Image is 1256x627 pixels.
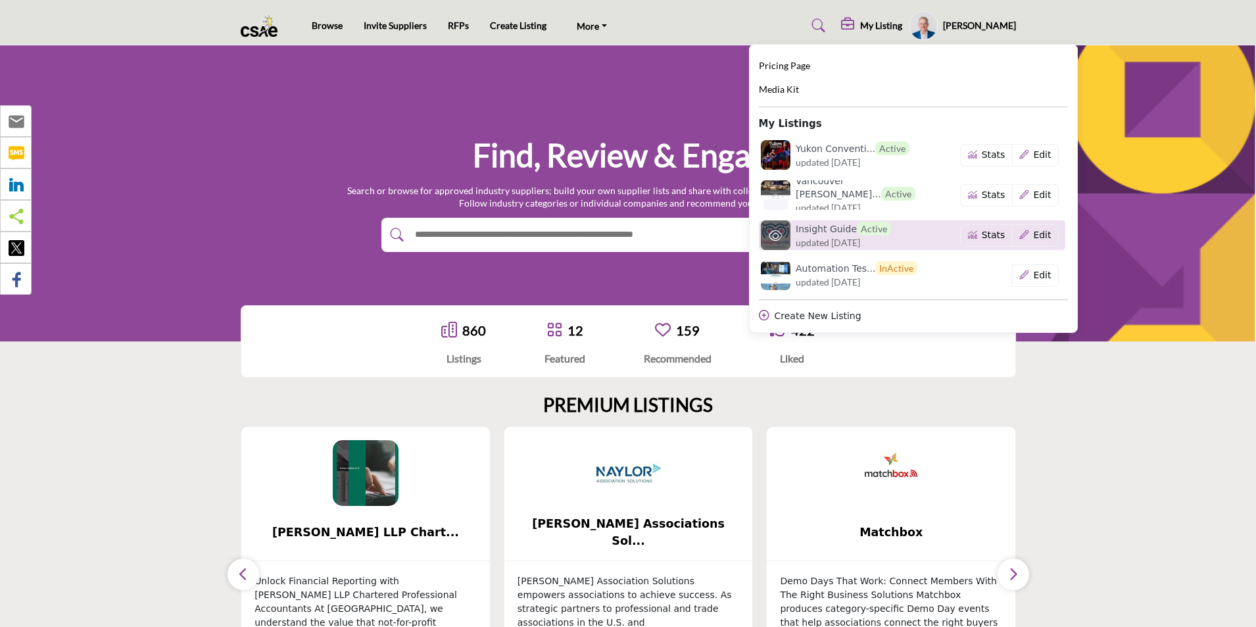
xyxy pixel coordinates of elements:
[759,220,938,250] a: insight-guide logo Insight GuideActive updated [DATE]
[761,180,790,210] img: vancouver-marriott-pinnacle-downtown-hotel logo
[960,264,1059,287] div: Basic outlined example
[462,322,486,338] a: 860
[761,140,790,170] img: yukon-convention-bureau logo
[796,155,860,169] span: updated [DATE]
[543,394,713,416] h2: PREMIUM LISTINGS
[858,440,924,506] img: Matchbox
[546,322,562,339] a: Go to Featured
[786,524,996,541] span: Matchbox
[943,19,1016,32] h5: [PERSON_NAME]
[759,84,799,95] span: Media Kit
[333,440,399,506] img: Kriens-LaRose LLP Chartered Professional Accountants
[241,15,285,37] img: Site Logo
[960,184,1013,207] button: Link for company listing
[364,20,427,31] a: Invite Suppliers
[347,184,909,210] p: Search or browse for approved industry suppliers; build your own supplier lists and share with co...
[761,220,790,250] img: insight-guide logo
[596,440,662,506] img: Naylor Associations Solutions
[644,351,712,366] div: Recommended
[524,515,733,550] span: [PERSON_NAME] Associations Sol...
[960,184,1059,207] div: Basic outlined example
[759,140,938,170] a: yukon-convention-bureau logo Yukon Conventi...Active updated [DATE]
[448,20,469,31] a: RFPs
[524,515,733,550] b: Naylor Associations Solutions
[796,261,917,275] h6: Automation Test Company 5
[761,261,790,290] img: automation-test-listing Logo
[796,201,860,214] span: updated [DATE]
[841,18,902,34] div: My Listing
[767,515,1015,550] a: Matchbox
[960,224,1059,247] div: Basic outlined example
[759,60,810,71] span: Pricing Page
[676,322,700,338] a: 159
[1012,264,1059,287] button: Show Company Details With Edit Page
[261,515,470,550] b: Kriens-LaRose LLP Chartered Professional Accountants
[473,135,783,176] h1: Find, Review & Engage
[796,176,918,201] h6: Vancouver Marriott Pinnacle Downtown Hotel
[960,144,1059,166] div: Basic outlined example
[875,261,917,275] span: InActive
[749,44,1078,334] div: My Listing
[441,351,486,366] div: Listings
[1012,144,1059,166] button: Show Company Details With Edit Page
[504,515,753,550] a: [PERSON_NAME] Associations Sol...
[759,309,1068,323] div: Create New Listing
[770,351,815,366] div: Liked
[759,82,799,97] a: Media Kit
[796,222,891,236] h6: Insight Guide
[796,276,860,288] span: updated [DATE]
[909,11,938,40] button: Show hide supplier dropdown
[786,515,996,550] b: Matchbox
[799,15,834,36] a: Search
[759,116,822,132] b: My Listings
[875,141,909,155] span: Active
[261,524,470,541] span: [PERSON_NAME] LLP Chart...
[857,222,891,236] span: Active
[568,322,583,338] a: 12
[960,144,1013,166] button: Link for company listing
[881,187,915,201] span: Active
[1012,224,1059,247] button: Show Company Details With Edit Page
[241,515,490,550] a: [PERSON_NAME] LLP Chart...
[759,59,810,74] a: Pricing Page
[860,20,902,32] h5: My Listing
[312,20,343,31] a: Browse
[655,322,671,339] a: Go to Recommended
[544,351,585,366] div: Featured
[1012,184,1059,207] button: Show Company Details With Edit Page
[796,236,860,249] span: updated [DATE]
[759,261,1066,290] a: Link for company listing
[490,20,546,31] a: Create Listing
[759,180,938,210] a: vancouver-marriott-pinnacle-downtown-hotel logo Vancouver [PERSON_NAME]...Active updated [DATE]
[960,224,1013,247] button: Link for company listing
[568,16,616,35] a: More
[796,141,909,155] h6: Yukon Convention Bureau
